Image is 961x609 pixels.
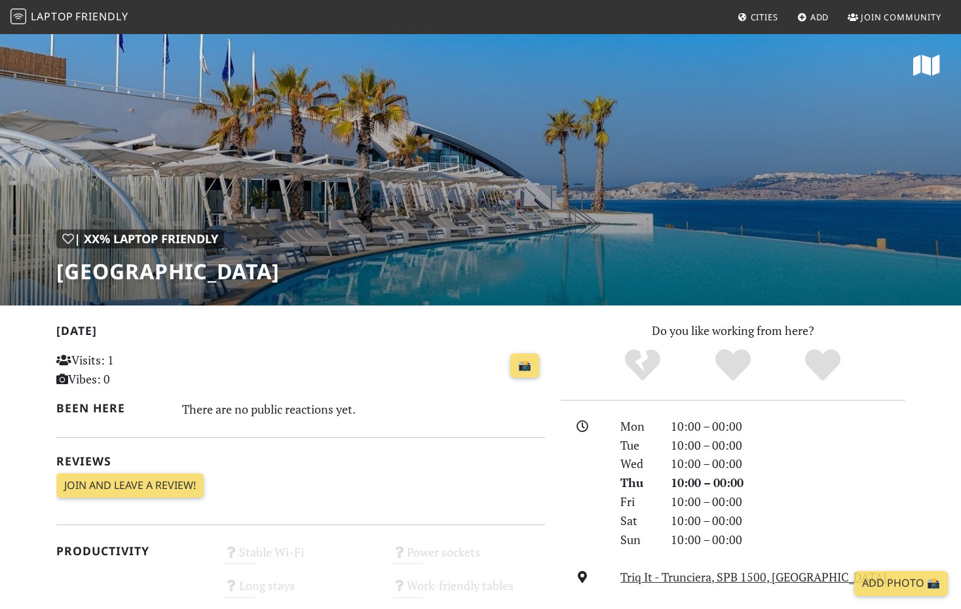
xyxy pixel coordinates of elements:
div: Power sockets [385,541,553,575]
div: Sun [612,530,662,549]
span: Add [810,11,829,23]
a: Add [792,5,835,29]
p: Do you like working from here? [561,321,905,340]
div: Thu [612,473,662,492]
div: No [597,347,688,383]
div: | XX% Laptop Friendly [56,229,224,248]
span: Join Community [861,11,941,23]
div: Wed [612,454,662,473]
div: 10:00 – 00:00 [663,530,913,549]
h2: Been here [56,401,167,415]
div: 10:00 – 00:00 [663,473,913,492]
div: Definitely! [778,347,868,383]
a: 📸 [510,353,539,378]
h2: [DATE] [56,324,545,343]
span: Cities [751,11,778,23]
a: Join and leave a review! [56,473,204,498]
div: Yes [688,347,778,383]
div: Stable Wi-Fi [216,541,385,575]
div: Mon [612,417,662,436]
h1: [GEOGRAPHIC_DATA] [56,259,280,284]
a: Cities [732,5,783,29]
div: Tue [612,436,662,455]
div: There are no public reactions yet. [182,399,545,420]
div: 10:00 – 00:00 [663,436,913,455]
a: Join Community [842,5,947,29]
a: LaptopFriendly LaptopFriendly [10,6,128,29]
div: Work-friendly tables [385,575,553,608]
a: Add Photo 📸 [854,571,948,596]
div: 10:00 – 00:00 [663,454,913,473]
div: 10:00 – 00:00 [663,511,913,530]
h2: Reviews [56,454,545,468]
div: Fri [612,492,662,511]
div: 10:00 – 00:00 [663,417,913,436]
div: 10:00 – 00:00 [663,492,913,511]
p: Visits: 1 Vibes: 0 [56,351,209,389]
div: Sat [612,511,662,530]
span: Friendly [75,9,128,24]
a: Triq It - Trunciera, SPB 1500, [GEOGRAPHIC_DATA] [620,569,887,585]
span: Laptop [31,9,73,24]
img: LaptopFriendly [10,9,26,24]
h2: Productivity [56,544,209,558]
div: Long stays [216,575,385,608]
